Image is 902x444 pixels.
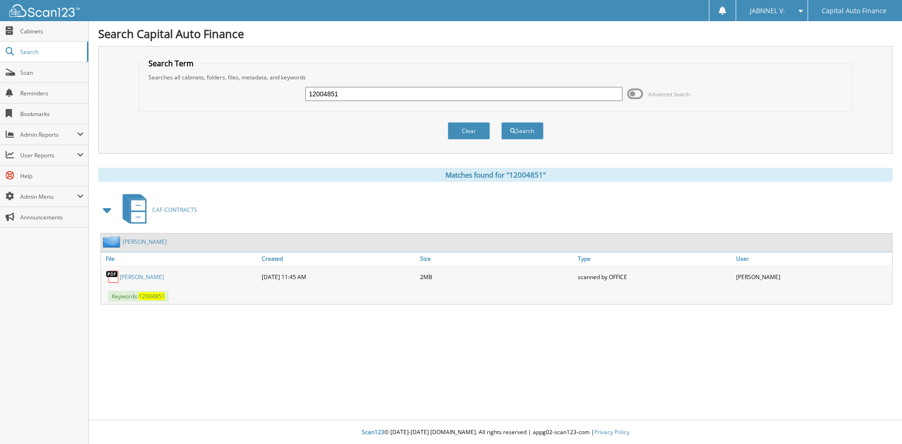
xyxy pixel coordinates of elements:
button: Clear [448,122,490,140]
a: Privacy Policy [594,428,630,436]
button: Search [501,122,544,140]
legend: Search Term [144,58,198,69]
span: Cabinets [20,27,84,35]
h1: Search Capital Auto Finance [98,26,893,41]
span: CAF-CONTRACTS [152,206,197,214]
a: Created [259,252,418,265]
span: JABNNEL V. [750,8,785,14]
span: User Reports [20,151,77,159]
span: Reminders [20,89,84,97]
span: Advanced Search [648,91,690,98]
iframe: Chat Widget [855,399,902,444]
a: [PERSON_NAME] [120,273,164,281]
span: Scan123 [362,428,384,436]
a: Size [418,252,576,265]
a: File [101,252,259,265]
span: Keywords: [108,291,169,302]
span: Admin Reports [20,131,77,139]
div: © [DATE]-[DATE] [DOMAIN_NAME]. All rights reserved | appg02-scan123-com | [89,421,902,444]
span: Bookmarks [20,110,84,118]
div: Matches found for "12004851" [98,168,893,182]
img: scan123-logo-white.svg [9,4,80,17]
div: Searches all cabinets, folders, files, metadata, and keywords [144,73,848,81]
span: Capital Auto Finance [822,8,886,14]
span: Announcements [20,213,84,221]
a: Type [575,252,734,265]
a: CAF-CONTRACTS [117,191,197,228]
div: [PERSON_NAME] [734,267,892,286]
span: Scan [20,69,84,77]
div: 2MB [418,267,576,286]
span: Help [20,172,84,180]
a: User [734,252,892,265]
a: [PERSON_NAME] [123,238,167,246]
div: scanned by OFFICE [575,267,734,286]
span: 12004851 [139,292,165,300]
span: Search [20,48,82,56]
img: PDF.png [106,270,120,284]
span: Admin Menu [20,193,77,201]
img: folder2.png [103,236,123,248]
div: [DATE] 11:45 AM [259,267,418,286]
